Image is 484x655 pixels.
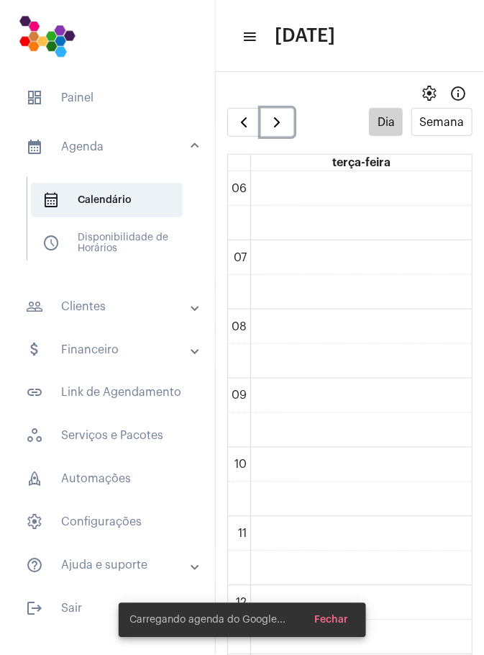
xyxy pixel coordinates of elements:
mat-icon: sidenav icon [242,28,256,45]
span: Carregando agenda do Google... [130,613,286,628]
mat-panel-title: Ajuda e suporte [26,557,192,574]
span: Configurações [14,505,201,540]
span: [DATE] [275,24,335,48]
mat-expansion-panel-header: sidenav iconClientes [9,289,215,324]
mat-expansion-panel-header: sidenav iconAgenda [9,124,215,170]
span: sidenav icon [26,471,43,488]
span: sidenav icon [26,428,43,445]
span: Calendário [31,183,183,217]
span: Painel [14,81,201,115]
mat-panel-title: Agenda [26,138,192,155]
div: 07 [232,251,250,264]
div: 08 [229,320,250,333]
mat-icon: sidenav icon [26,600,43,618]
mat-icon: Info [449,85,467,102]
button: Próximo Dia [260,108,294,137]
mat-icon: sidenav icon [26,341,43,358]
span: Link de Agendamento [14,376,201,410]
div: 09 [229,389,250,402]
a: terça-feira [329,155,393,171]
span: sidenav icon [42,235,60,252]
span: settings [421,85,438,102]
span: sidenav icon [42,191,60,209]
button: Info [444,79,472,108]
mat-icon: sidenav icon [26,557,43,574]
mat-panel-title: Financeiro [26,341,192,358]
span: Automações [14,462,201,497]
span: Sair [14,592,201,626]
div: 11 [236,528,250,541]
button: Dia Anterior [227,108,261,137]
span: sidenav icon [26,514,43,531]
mat-icon: sidenav icon [26,138,43,155]
mat-expansion-panel-header: sidenav iconAjuda e suporte [9,548,215,583]
button: Fechar [303,607,360,633]
div: 10 [232,458,250,471]
div: sidenav iconAgenda [9,170,215,281]
span: Serviços e Pacotes [14,419,201,453]
button: Dia [369,108,403,136]
button: Semana [411,108,472,136]
mat-panel-title: Clientes [26,298,192,315]
mat-icon: sidenav icon [26,298,43,315]
span: Disponibilidade de Horários [31,226,183,261]
mat-expansion-panel-header: sidenav iconFinanceiro [9,333,215,367]
div: 06 [229,182,250,195]
button: settings [415,79,444,108]
mat-icon: sidenav icon [26,384,43,402]
img: 7bf4c2a9-cb5a-6366-d80e-59e5d4b2024a.png [12,7,83,65]
span: Fechar [315,615,349,625]
span: sidenav icon [26,89,43,107]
